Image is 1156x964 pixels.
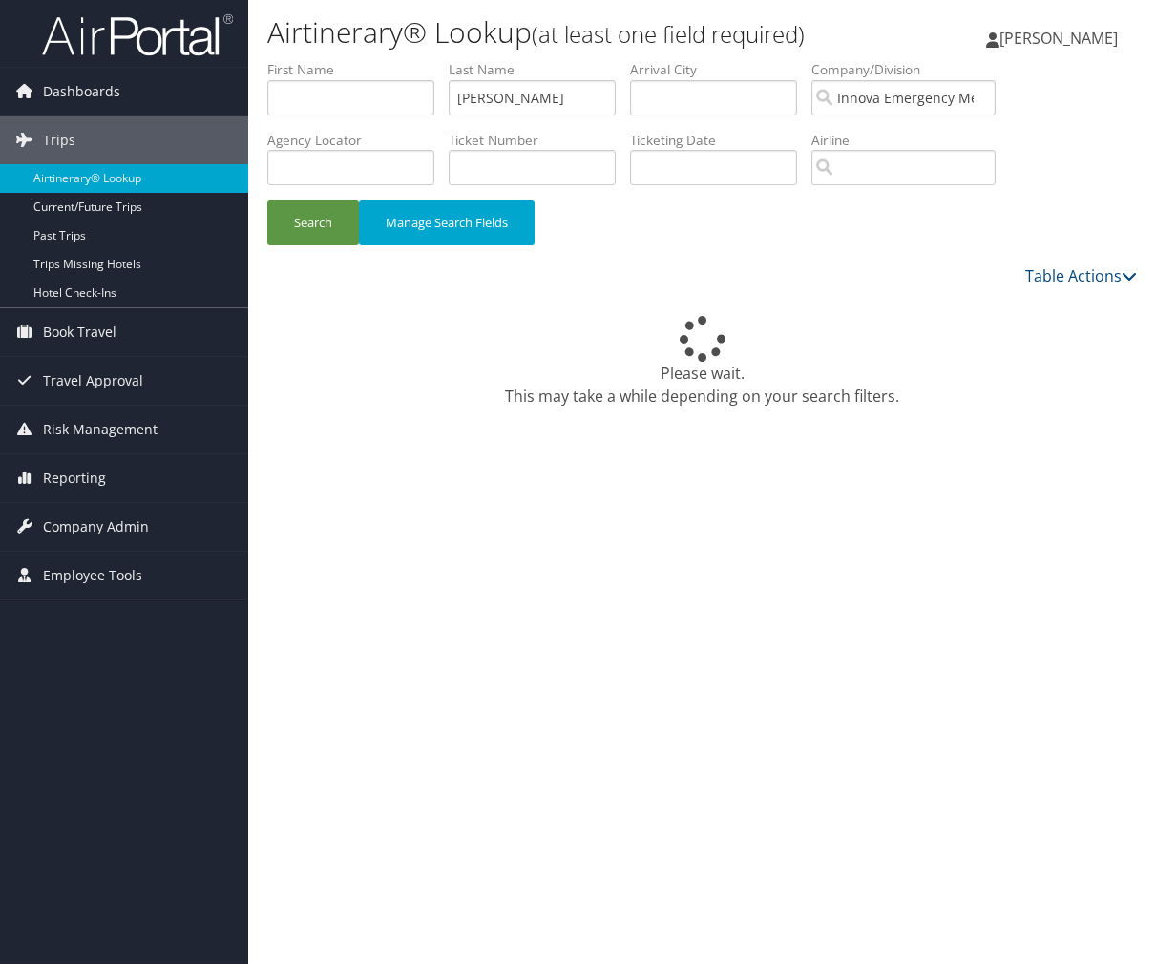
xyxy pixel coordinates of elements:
[267,200,359,245] button: Search
[43,357,143,405] span: Travel Approval
[43,308,116,356] span: Book Travel
[43,406,158,453] span: Risk Management
[43,552,142,599] span: Employee Tools
[43,68,120,115] span: Dashboards
[811,131,1010,150] label: Airline
[811,60,1010,79] label: Company/Division
[630,60,811,79] label: Arrival City
[986,10,1137,67] a: [PERSON_NAME]
[1025,265,1137,286] a: Table Actions
[630,131,811,150] label: Ticketing Date
[449,131,630,150] label: Ticket Number
[43,116,75,164] span: Trips
[359,200,535,245] button: Manage Search Fields
[42,12,233,57] img: airportal-logo.png
[267,316,1137,408] div: Please wait. This may take a while depending on your search filters.
[267,131,449,150] label: Agency Locator
[449,60,630,79] label: Last Name
[43,454,106,502] span: Reporting
[267,12,847,52] h1: Airtinerary® Lookup
[43,503,149,551] span: Company Admin
[999,28,1118,49] span: [PERSON_NAME]
[532,18,805,50] small: (at least one field required)
[267,60,449,79] label: First Name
